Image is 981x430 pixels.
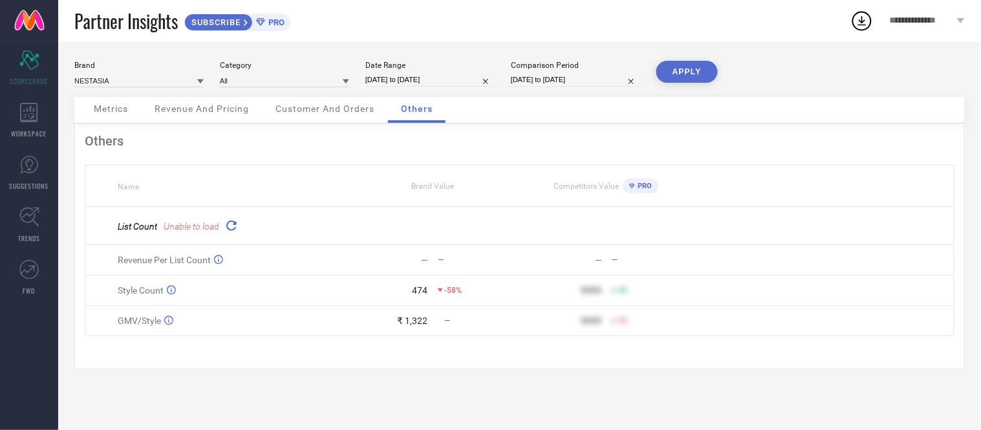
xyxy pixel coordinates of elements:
span: Brand Value [411,182,454,191]
div: Open download list [850,9,874,32]
span: Partner Insights [74,8,178,34]
span: TRENDS [18,233,40,243]
input: Select comparison period [511,73,640,87]
div: Comparison Period [511,61,640,70]
div: — [612,255,693,264]
span: Name [118,182,139,191]
span: Customer And Orders [275,103,374,114]
span: 50 [618,286,627,295]
span: Revenue And Pricing [155,103,249,114]
span: SUGGESTIONS [10,181,49,191]
a: SUBSCRIBEPRO [184,10,291,31]
div: ₹ 1,322 [398,316,428,326]
span: List Count [118,221,157,231]
span: Competitors Value [554,182,620,191]
span: SUBSCRIBE [185,17,244,27]
span: Unable to load [164,221,219,231]
span: SCORECARDS [10,76,49,86]
div: 474 [413,285,428,296]
span: FWD [23,286,36,296]
div: Category [220,61,349,70]
div: Reload "List Count" [222,217,241,235]
span: 50 [618,316,627,325]
div: Brand [74,61,204,70]
button: APPLY [656,61,718,83]
span: Metrics [94,103,128,114]
div: 9999 [581,285,601,296]
input: Select date range [365,73,495,87]
span: Style Count [118,285,164,296]
span: -58% [445,286,462,295]
span: — [445,316,451,325]
div: — [595,255,602,265]
span: WORKSPACE [12,129,47,138]
div: Others [85,133,954,149]
div: Date Range [365,61,495,70]
span: PRO [635,182,652,190]
span: PRO [265,17,285,27]
div: 9999 [581,316,601,326]
span: GMV/Style [118,316,161,326]
span: Revenue Per List Count [118,255,211,265]
div: — [422,255,429,265]
span: Others [401,103,433,114]
div: — [438,255,519,264]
